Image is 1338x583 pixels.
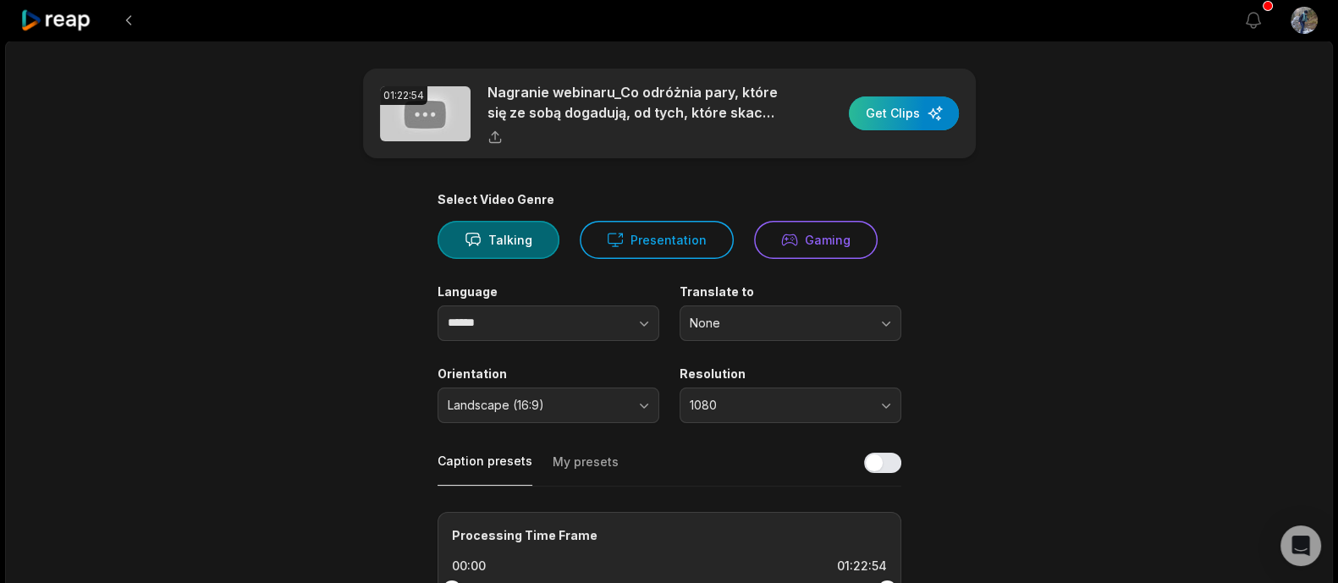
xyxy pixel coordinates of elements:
div: Processing Time Frame [452,526,887,544]
button: Caption presets [438,453,532,486]
label: Translate to [680,284,901,300]
label: Resolution [680,366,901,382]
div: 01:22:54 [380,86,427,105]
div: Open Intercom Messenger [1280,525,1321,566]
div: 01:22:54 [837,558,887,575]
p: Nagranie webinaru_Co odróżnia pary, które się ze sobą dogadują, od tych, które skaczą sobie do ga... [487,82,779,123]
button: Landscape (16:9) [438,388,659,423]
span: None [690,316,867,331]
span: Landscape (16:9) [448,398,625,413]
button: Talking [438,221,559,259]
div: Select Video Genre [438,192,901,207]
button: None [680,305,901,341]
label: Language [438,284,659,300]
button: Presentation [580,221,734,259]
span: 1080 [690,398,867,413]
button: Get Clips [849,96,959,130]
button: 1080 [680,388,901,423]
label: Orientation [438,366,659,382]
button: Gaming [754,221,878,259]
button: My presets [553,454,619,486]
div: 00:00 [452,558,486,575]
